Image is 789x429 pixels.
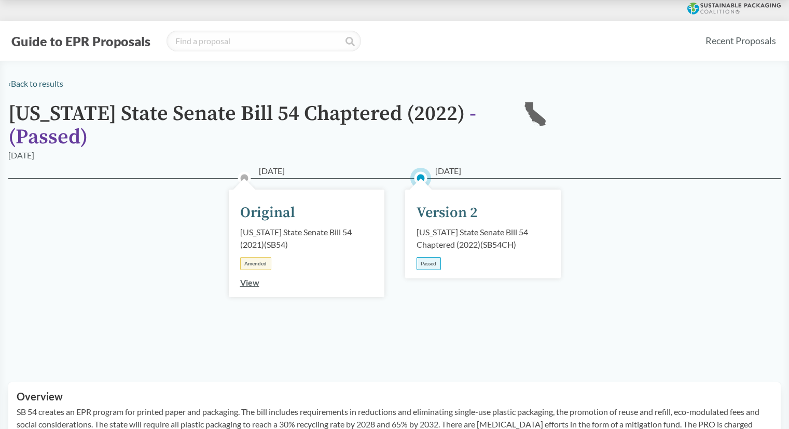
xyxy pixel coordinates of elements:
div: [US_STATE] State Senate Bill 54 (2021) ( SB54 ) [240,226,373,251]
div: Amended [240,257,271,270]
h2: Overview [17,391,772,403]
a: View [240,277,259,287]
a: ‹Back to results [8,78,63,88]
h1: [US_STATE] State Senate Bill 54 Chaptered (2022) [8,102,506,149]
button: Guide to EPR Proposals [8,33,154,49]
div: Version 2 [417,202,478,224]
div: Original [240,202,295,224]
span: [DATE] [259,165,285,177]
div: [DATE] [8,149,34,162]
span: [DATE] [435,165,461,177]
span: - ( Passed ) [8,101,476,150]
input: Find a proposal [167,31,361,51]
a: Recent Proposals [701,29,781,52]
div: Passed [417,257,441,270]
div: [US_STATE] State Senate Bill 54 Chaptered (2022) ( SB54CH ) [417,226,549,251]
